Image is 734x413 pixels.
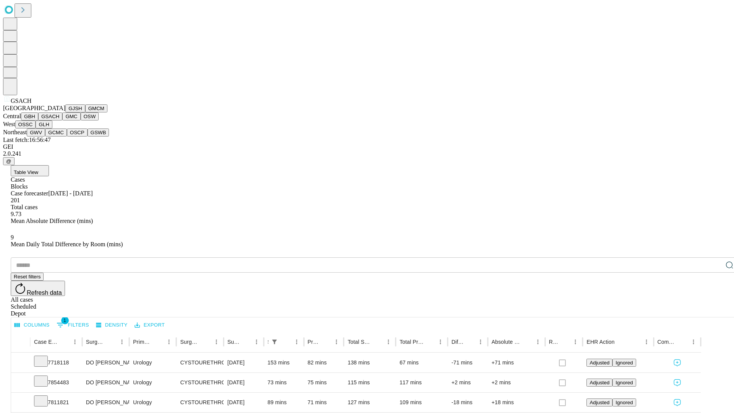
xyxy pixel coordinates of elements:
div: Absolute Difference [492,339,521,345]
div: -18 mins [451,393,484,412]
div: Urology [133,353,172,372]
div: Urology [133,373,172,392]
div: 82 mins [308,353,340,372]
div: +71 mins [492,353,541,372]
button: Show filters [55,319,91,331]
button: Expand [15,356,26,370]
span: Refresh data [27,289,62,296]
button: @ [3,157,15,165]
div: DO [PERSON_NAME] A Do [86,353,125,372]
div: -71 mins [451,353,484,372]
button: Sort [153,337,164,347]
div: Scheduled In Room Duration [268,339,268,345]
button: Menu [641,337,652,347]
span: Ignored [615,400,633,405]
button: GJSH [65,104,85,112]
button: OSW [81,112,99,120]
div: [DATE] [227,393,260,412]
div: EHR Action [586,339,614,345]
span: Last fetch: 16:56:47 [3,137,51,143]
button: Adjusted [586,398,612,406]
span: Adjusted [589,380,609,385]
button: Menu [164,337,174,347]
span: West [3,121,15,127]
button: Ignored [612,398,636,406]
button: Menu [570,337,581,347]
button: GCMC [45,128,67,137]
button: Menu [211,337,222,347]
button: Density [94,319,130,331]
div: CYSTOURETHROSCOPY [MEDICAL_DATA] WITH [MEDICAL_DATA] AND [MEDICAL_DATA] INSERTION [180,393,219,412]
span: [GEOGRAPHIC_DATA] [3,105,65,111]
div: Case Epic Id [34,339,58,345]
div: Surgery Date [227,339,240,345]
button: Ignored [612,379,636,387]
button: GBH [21,112,38,120]
button: Export [133,319,167,331]
span: Central [3,113,21,119]
div: 138 mins [348,353,392,372]
div: 7718118 [34,353,78,372]
span: 201 [11,197,20,203]
div: 153 mins [268,353,300,372]
span: Total cases [11,204,37,210]
div: Surgery Name [180,339,199,345]
div: Surgeon Name [86,339,105,345]
span: 1 [61,317,69,324]
span: GSACH [11,98,31,104]
div: 7811821 [34,393,78,412]
span: [DATE] - [DATE] [48,190,93,197]
div: 109 mins [399,393,444,412]
div: CYSTOURETHROSCOPY [MEDICAL_DATA] WITH [MEDICAL_DATA] AND [MEDICAL_DATA] INSERTION [180,373,219,392]
div: 71 mins [308,393,340,412]
button: GWV [27,128,45,137]
div: Primary Service [133,339,152,345]
div: Total Predicted Duration [399,339,424,345]
button: Menu [533,337,543,347]
button: Menu [251,337,262,347]
button: Sort [522,337,533,347]
div: Urology [133,393,172,412]
button: GMCM [85,104,107,112]
button: Sort [559,337,570,347]
div: DO [PERSON_NAME] A Do [86,393,125,412]
span: Reset filters [14,274,41,280]
div: 1 active filter [269,337,280,347]
button: Expand [15,396,26,410]
span: 9.73 [11,211,21,217]
button: Expand [15,376,26,390]
button: Sort [615,337,626,347]
div: Comments [658,339,677,345]
button: Sort [320,337,331,347]
button: Menu [291,337,302,347]
span: Ignored [615,380,633,385]
span: Adjusted [589,360,609,366]
button: Adjusted [586,359,612,367]
div: 7854483 [34,373,78,392]
div: +18 mins [492,393,541,412]
div: [DATE] [227,353,260,372]
button: Sort [106,337,117,347]
button: Sort [281,337,291,347]
button: GSACH [38,112,62,120]
span: Table View [14,169,38,175]
div: Difference [451,339,464,345]
div: DO [PERSON_NAME] A Do [86,373,125,392]
button: Menu [688,337,699,347]
div: +2 mins [451,373,484,392]
button: Reset filters [11,273,44,281]
span: Northeast [3,129,27,135]
button: Menu [117,337,127,347]
div: Total Scheduled Duration [348,339,372,345]
button: Select columns [13,319,52,331]
button: Refresh data [11,281,65,296]
div: 2.0.241 [3,150,731,157]
div: 67 mins [399,353,444,372]
span: Mean Absolute Difference (mins) [11,218,93,224]
button: Menu [70,337,80,347]
div: 127 mins [348,393,392,412]
button: OSSC [15,120,36,128]
div: 73 mins [268,373,300,392]
button: Sort [59,337,70,347]
button: GMC [62,112,80,120]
